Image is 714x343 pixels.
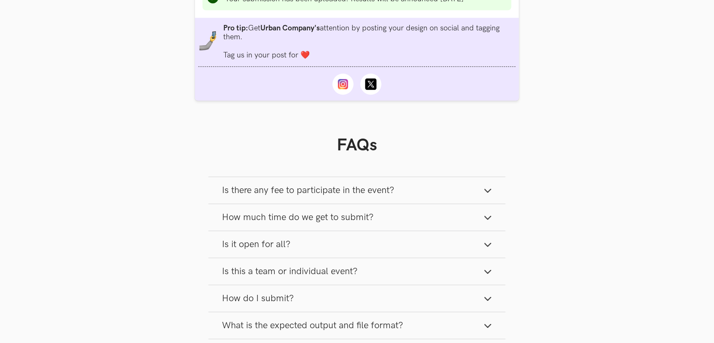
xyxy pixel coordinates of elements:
h1: FAQs [208,135,506,155]
button: What is the expected output and file format? [208,312,506,339]
strong: Urban Company's [260,24,320,33]
span: Is there any fee to participate in the event? [222,185,394,196]
button: Is there any fee to participate in the event? [208,177,506,204]
li: Get attention by posting your design on social and tagging them. Tag us in your post for ❤️ [223,24,516,60]
span: What is the expected output and file format? [222,320,403,331]
strong: Pro tip: [223,24,248,33]
span: Is it open for all? [222,239,290,250]
span: How do I submit? [222,293,294,304]
button: Is it open for all? [208,231,506,258]
img: mobile-in-hand.png [198,31,218,51]
button: Is this a team or individual event? [208,258,506,285]
button: How much time do we get to submit? [208,204,506,231]
span: Is this a team or individual event? [222,266,357,277]
button: How do I submit? [208,285,506,312]
span: How much time do we get to submit? [222,212,373,223]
